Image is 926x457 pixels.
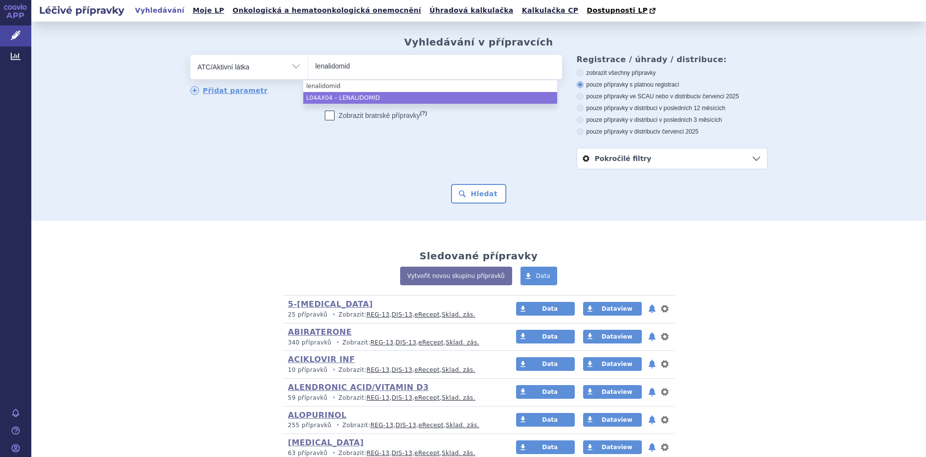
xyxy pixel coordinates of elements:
a: 5-[MEDICAL_DATA] [288,299,373,309]
a: DIS-13 [396,422,416,429]
a: REG-13 [366,450,389,457]
p: Zobrazit: , , , [288,421,498,430]
i: • [330,311,339,319]
span: Data [536,273,550,279]
label: pouze přípravky v distribuci v posledních 3 měsících [577,116,768,124]
i: • [334,339,342,347]
label: pouze přípravky s platnou registrací [577,81,768,89]
h2: Sledované přípravky [420,250,538,262]
span: Data [542,361,558,367]
a: eRecept [414,311,440,318]
span: Dostupnosti LP [587,6,648,14]
i: • [334,421,342,430]
a: eRecept [418,422,444,429]
label: pouze přípravky ve SCAU nebo v distribuci [577,92,768,100]
a: Kalkulačka CP [519,4,582,17]
h2: Vyhledávání v přípravcích [404,36,553,48]
a: Dataview [583,330,642,343]
span: 63 přípravků [288,450,328,457]
i: • [330,394,339,402]
button: notifikace [647,358,657,370]
span: 25 přípravků [288,311,328,318]
a: Sklad. zás. [442,450,475,457]
button: notifikace [647,414,657,426]
a: Dataview [583,385,642,399]
a: ACIKLOVIR INF [288,355,355,364]
span: Dataview [602,416,632,423]
a: Data [516,357,575,371]
span: 255 přípravků [288,422,332,429]
a: Dataview [583,357,642,371]
p: Zobrazit: , , , [288,311,498,319]
button: notifikace [647,303,657,315]
a: [MEDICAL_DATA] [288,438,364,447]
a: Dataview [583,440,642,454]
i: • [330,366,339,374]
label: pouze přípravky v distribuci [577,128,768,136]
abbr: (?) [420,110,427,116]
a: Data [516,330,575,343]
button: notifikace [647,331,657,343]
label: pouze přípravky v distribuci v posledních 12 měsících [577,104,768,112]
a: ALOPURINOL [288,411,347,420]
button: nastavení [660,386,670,398]
a: DIS-13 [392,394,412,401]
p: Zobrazit: , , , [288,394,498,402]
button: Hledat [451,184,506,204]
span: Dataview [602,444,632,451]
a: Data [516,302,575,316]
a: eRecept [414,394,440,401]
a: Pokročilé filtry [577,148,767,169]
span: Data [542,388,558,395]
a: eRecept [414,450,440,457]
a: DIS-13 [392,450,412,457]
a: eRecept [414,366,440,373]
a: Vyhledávání [132,4,187,17]
span: 59 přípravků [288,394,328,401]
a: Data [516,385,575,399]
label: zobrazit všechny přípravky [577,69,768,77]
button: nastavení [660,358,670,370]
button: notifikace [647,441,657,453]
li: L04AX04 – LENALIDOMID [303,92,557,104]
a: Sklad. zás. [442,394,475,401]
span: Data [542,444,558,451]
a: Sklad. zás. [442,366,475,373]
a: Data [516,413,575,427]
a: Sklad. zás. [446,339,479,346]
p: Zobrazit: , , , [288,339,498,347]
li: lenalidomid [303,80,557,92]
span: Dataview [602,361,632,367]
p: Zobrazit: , , , [288,366,498,374]
a: REG-13 [370,339,393,346]
a: Data [520,267,558,285]
a: REG-13 [366,311,389,318]
button: notifikace [647,386,657,398]
span: v červenci 2025 [657,128,699,135]
button: nastavení [660,441,670,453]
a: REG-13 [366,394,389,401]
a: Dostupnosti LP [584,4,660,18]
span: Data [542,416,558,423]
a: Moje LP [190,4,227,17]
a: Onkologická a hematoonkologická onemocnění [229,4,424,17]
a: DIS-13 [396,339,416,346]
label: Zobrazit bratrské přípravky [325,111,427,120]
a: DIS-13 [392,366,412,373]
span: Dataview [602,388,632,395]
a: ALENDRONIC ACID/VITAMIN D3 [288,383,429,392]
a: REG-13 [366,366,389,373]
a: eRecept [418,339,444,346]
span: Dataview [602,305,632,312]
h2: Léčivé přípravky [31,3,132,17]
span: Dataview [602,333,632,340]
button: nastavení [660,331,670,343]
a: Sklad. zás. [442,311,475,318]
button: nastavení [660,303,670,315]
a: Přidat parametr [190,86,268,95]
a: ABIRATERONE [288,327,352,337]
a: Dataview [583,413,642,427]
a: Úhradová kalkulačka [427,4,517,17]
span: v červenci 2025 [698,93,739,100]
span: Data [542,305,558,312]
